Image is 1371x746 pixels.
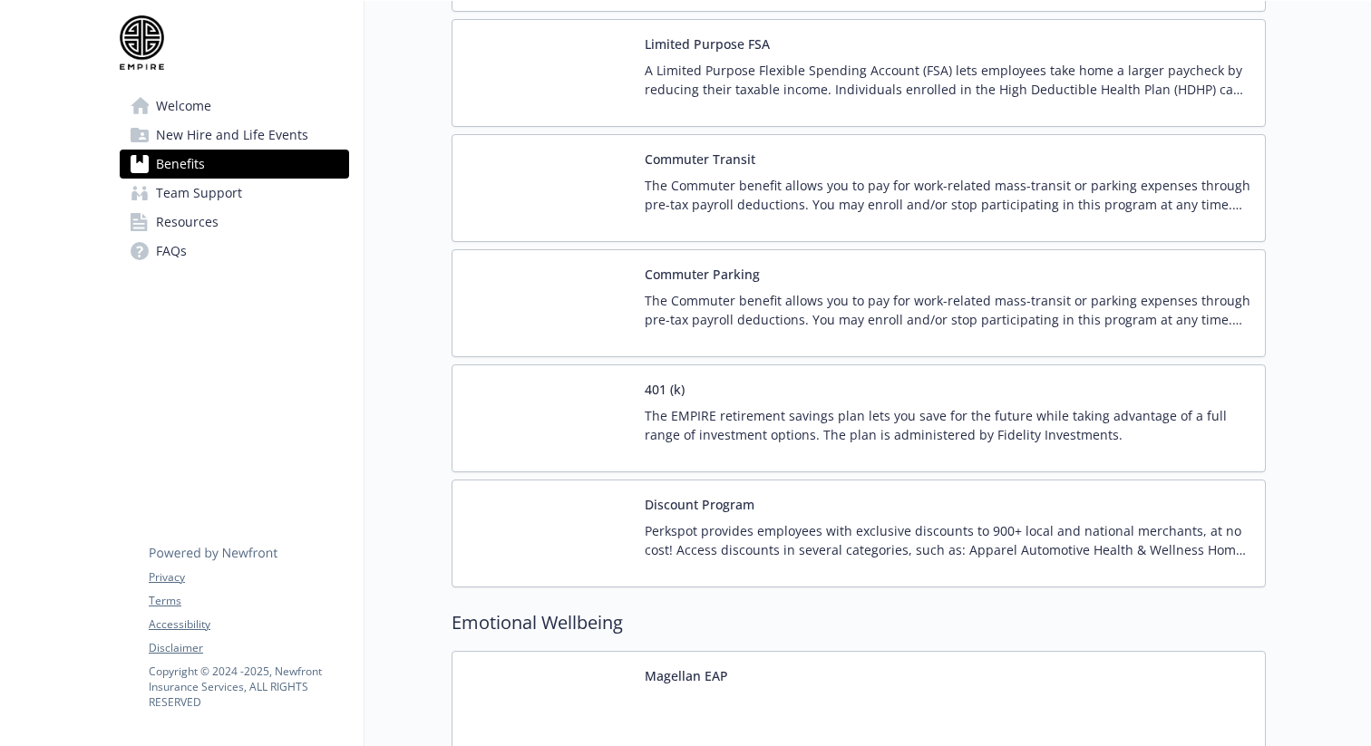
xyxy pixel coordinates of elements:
[149,593,348,609] a: Terms
[149,616,348,633] a: Accessibility
[467,495,630,572] img: PerkSpot carrier logo
[645,150,755,169] button: Commuter Transit
[645,495,754,514] button: Discount Program
[645,61,1250,99] p: A Limited Purpose Flexible Spending Account (FSA) lets employees take home a larger paycheck by r...
[156,237,187,266] span: FAQs
[120,179,349,208] a: Team Support
[645,265,760,284] button: Commuter Parking
[452,609,1266,636] h2: Emotional Wellbeing
[467,380,630,457] img: Fidelity Investments carrier logo
[645,176,1250,214] p: The Commuter benefit allows you to pay for work-related mass-transit or parking expenses through ...
[120,92,349,121] a: Welcome
[467,34,630,111] img: Thrive Pass carrier logo
[467,666,630,743] img: Principal Financial Group Inc carrier logo
[156,179,242,208] span: Team Support
[149,569,348,586] a: Privacy
[645,406,1250,444] p: The EMPIRE retirement savings plan lets you save for the future while taking advantage of a full ...
[156,208,219,237] span: Resources
[645,291,1250,329] p: The Commuter benefit allows you to pay for work-related mass-transit or parking expenses through ...
[156,150,205,179] span: Benefits
[120,208,349,237] a: Resources
[149,640,348,656] a: Disclaimer
[156,121,308,150] span: New Hire and Life Events
[645,380,685,399] button: 401 (k)
[645,521,1250,559] p: Perkspot provides employees with exclusive discounts to 900+ local and national merchants, at no ...
[120,237,349,266] a: FAQs
[467,150,630,227] img: Thrive Pass carrier logo
[156,92,211,121] span: Welcome
[149,664,348,710] p: Copyright © 2024 - 2025 , Newfront Insurance Services, ALL RIGHTS RESERVED
[467,265,630,342] img: Thrive Pass carrier logo
[645,34,770,53] button: Limited Purpose FSA
[645,666,728,685] button: Magellan EAP
[120,150,349,179] a: Benefits
[120,121,349,150] a: New Hire and Life Events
